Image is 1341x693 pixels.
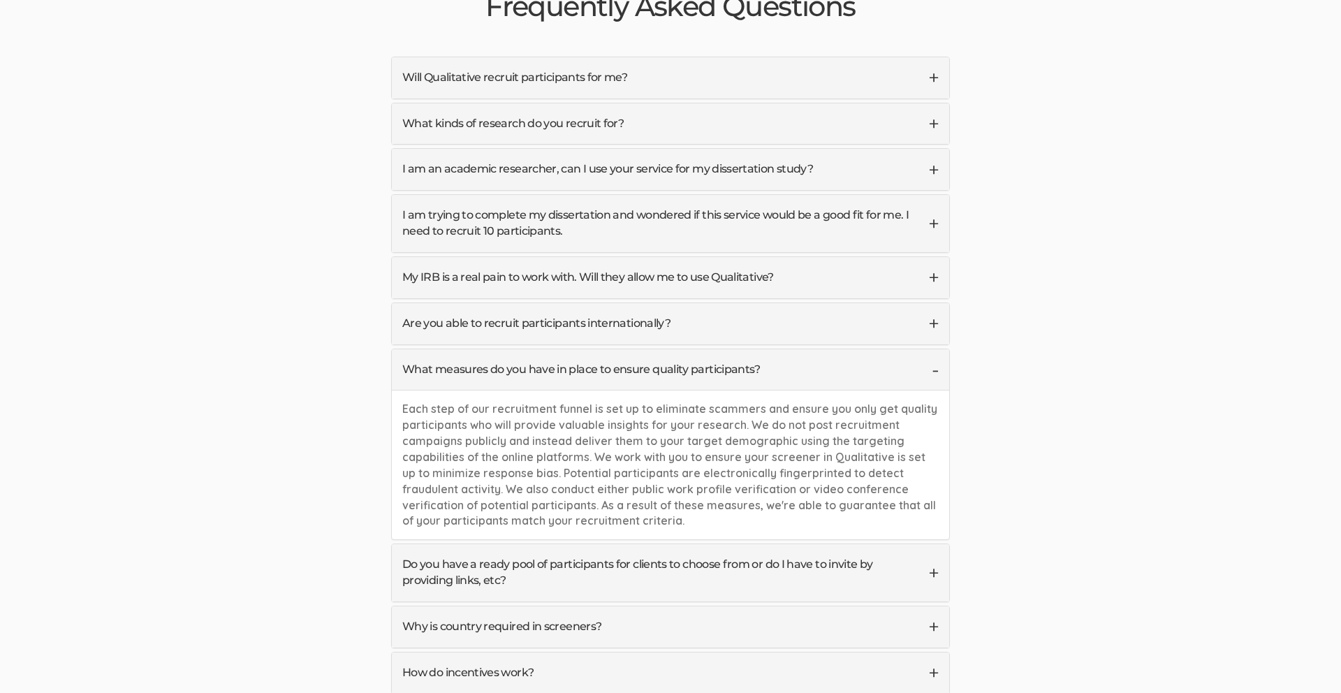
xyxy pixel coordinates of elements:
a: My IRB is a real pain to work with. Will they allow me to use Qualitative? [392,257,949,298]
div: Each step of our recruitment funnel is set up to eliminate scammers and ensure you only get quali... [392,390,949,539]
a: I am trying to complete my dissertation and wondered if this service would be a good fit for me. ... [392,195,949,252]
a: Why is country required in screeners? [392,606,949,648]
a: What measures do you have in place to ensure quality participants? [392,349,949,391]
a: Do you have a ready pool of participants for clients to choose from or do I have to invite by pro... [392,544,949,601]
a: What kinds of research do you recruit for? [392,103,949,145]
a: Will Qualitative recruit participants for me? [392,57,949,99]
a: Are you able to recruit participants internationally? [392,303,949,344]
a: I am an academic researcher, can I use your service for my dissertation study? [392,149,949,190]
